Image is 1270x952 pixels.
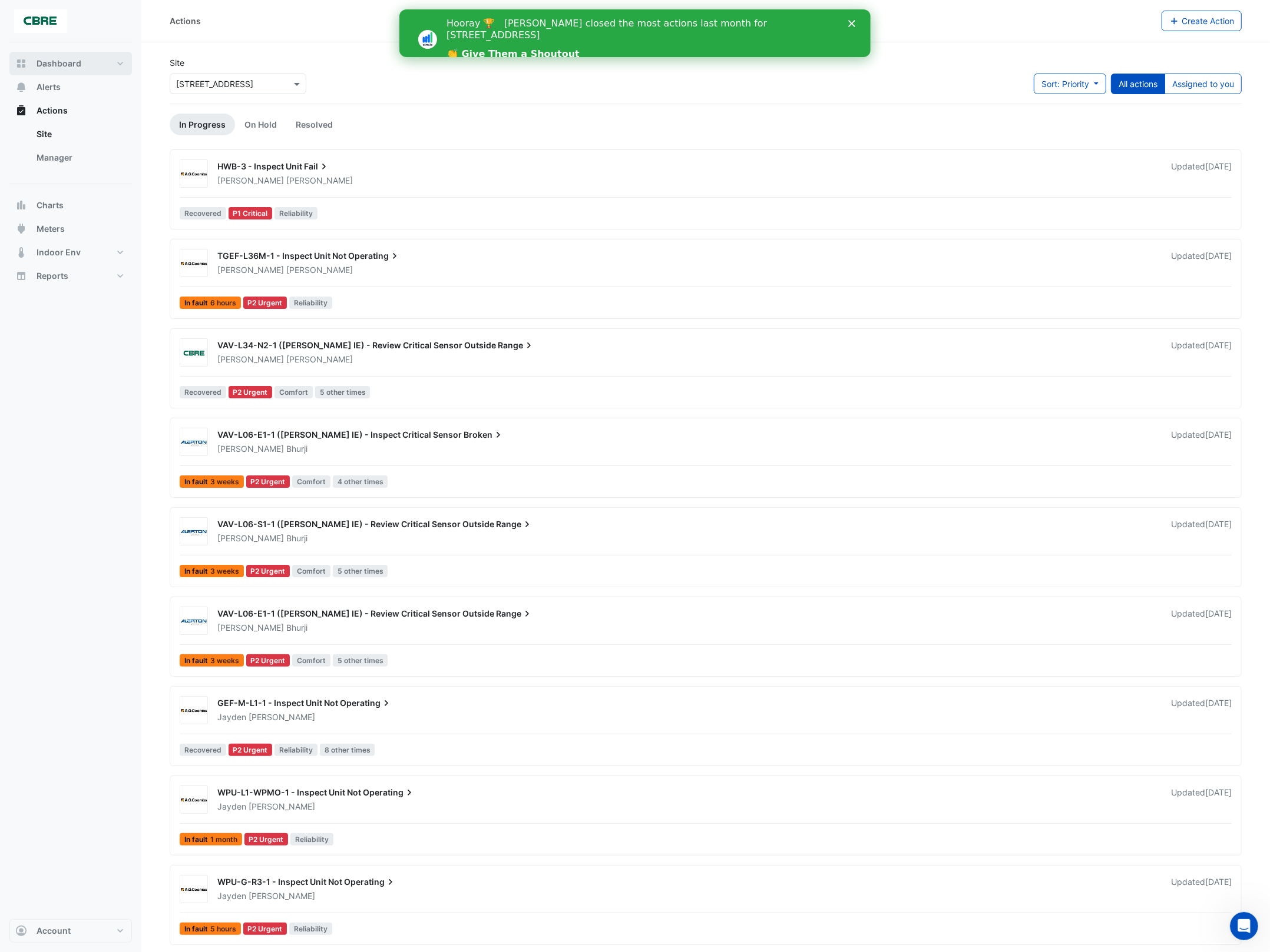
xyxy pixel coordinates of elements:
span: Recovered [180,207,226,219]
span: [PERSON_NAME] [217,175,284,185]
div: P2 Urgent [246,475,290,488]
span: 4 other times [333,475,388,488]
div: Updated [1171,697,1232,723]
span: Comfort [292,565,330,577]
div: Updated [1171,339,1232,365]
div: Close [449,11,461,18]
span: Jayden [217,712,246,722]
span: Charts [37,199,64,211]
div: Updated [1171,161,1232,187]
span: 3 weeks [210,657,239,664]
span: Mon 21-Jul-2025 14:33 AEST [1205,430,1232,440]
div: P2 Urgent [244,833,289,846]
button: Indoor Env [9,241,132,264]
span: 5 other times [333,565,388,577]
span: Wed 27-Aug-2025 14:10 AEST [1205,251,1232,261]
span: Fail [304,161,330,172]
span: Comfort [292,475,330,488]
iframe: Intercom live chat [1230,912,1258,940]
button: Meters [9,217,132,241]
span: 5 other times [315,386,371,398]
div: P1 Critical [229,207,273,219]
span: [PERSON_NAME] [217,444,284,454]
span: VAV-L06-E1-1 ([PERSON_NAME] IE) - Inspect Critical Sensor [217,430,462,440]
div: P2 Urgent [229,744,273,756]
span: [PERSON_NAME] [249,890,315,902]
span: In fault [180,833,242,846]
div: P2 Urgent [243,923,287,935]
span: [PERSON_NAME] [286,264,353,276]
span: [PERSON_NAME] [217,533,284,543]
span: Operating [344,876,396,888]
span: Comfort [274,386,313,398]
span: Alerts [37,81,61,93]
span: Jayden [217,801,246,811]
button: Create Action [1162,11,1242,31]
span: Bhurji [286,622,307,634]
div: P2 Urgent [246,565,290,577]
span: Range [498,339,535,351]
div: Updated [1171,518,1232,544]
app-icon: Reports [15,270,27,282]
button: Reports [9,264,132,288]
a: 👏 Give Them a Shoutout [47,39,180,52]
span: [PERSON_NAME] [286,175,353,187]
span: Recovered [180,386,226,398]
img: AG Coombs [180,794,207,806]
span: WPU-G-R3-1 - Inspect Unit Not [217,877,342,887]
span: Range [496,518,533,530]
span: Thu 17-Jul-2025 09:20 AEST [1205,698,1232,708]
app-icon: Meters [15,223,27,235]
button: All actions [1111,74,1165,94]
img: AG Coombs [180,884,207,896]
span: Reliability [289,297,332,309]
span: 1 month [210,836,237,843]
span: Broken [464,429,504,441]
span: Wed 13-Aug-2025 09:27 AEST [1205,161,1232,171]
div: P2 Urgent [229,386,273,398]
div: Updated [1171,250,1232,276]
app-icon: Dashboard [15,58,27,69]
span: VAV-L34-N2-1 ([PERSON_NAME] IE) - Review Critical Sensor Outside [217,340,496,350]
app-icon: Indoor Env [15,247,27,258]
span: Jayden [217,891,246,901]
img: CBRE Charter Hall [180,347,207,359]
span: Reliability [274,207,317,219]
button: Alerts [9,75,132,99]
span: Operating [363,787,415,798]
span: [PERSON_NAME] [249,801,315,813]
button: Account [9,919,132,943]
img: Alerton [180,526,207,538]
span: WPU-L1-WPMO-1 - Inspect Unit Not [217,787,361,797]
span: 3 weeks [210,478,239,485]
span: 5 other times [333,654,388,667]
span: Range [496,608,533,620]
img: Alerton [180,437,207,448]
span: 3 weeks [210,568,239,575]
span: Reports [37,270,68,282]
app-icon: Alerts [15,81,27,93]
button: Dashboard [9,52,132,75]
span: 8 other times [320,744,375,756]
span: Recovered [180,744,226,756]
span: Reliability [274,744,317,756]
span: [PERSON_NAME] [286,354,353,365]
app-icon: Charts [15,199,27,211]
span: Indoor Env [37,247,81,258]
a: In Progress [170,114,235,135]
span: Reliability [289,923,332,935]
button: Assigned to you [1165,74,1242,94]
button: Charts [9,194,132,217]
iframe: Intercom live chat banner [399,9,871,57]
span: VAV-L06-E1-1 ([PERSON_NAME] IE) - Review Critical Sensor Outside [217,608,494,618]
span: [PERSON_NAME] [249,711,315,723]
a: Manager [27,146,132,169]
span: Wed 09-Jul-2025 11:50 AEST [1205,787,1232,797]
span: Tue 01-Jul-2025 16:29 AEST [1205,877,1232,887]
img: AG Coombs [180,168,207,180]
span: In fault [180,923,241,935]
span: Mon 21-Jul-2025 11:02 AEST [1205,519,1232,529]
span: 5 hours [210,926,236,933]
app-icon: Actions [15,105,27,116]
span: 6 hours [210,299,236,307]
